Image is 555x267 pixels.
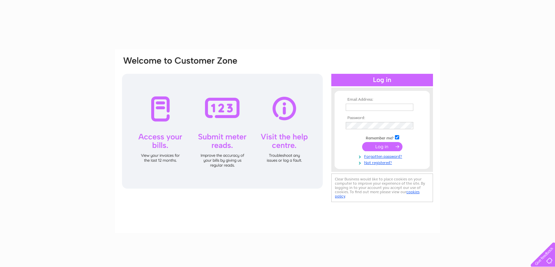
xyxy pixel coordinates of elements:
a: Forgotten password? [346,153,420,159]
th: Password: [344,116,420,120]
th: Email Address: [344,97,420,102]
div: Clear Business would like to place cookies on your computer to improve your experience of the sit... [331,174,433,202]
input: Submit [362,142,402,151]
a: Not registered? [346,159,420,165]
td: Remember me? [344,134,420,141]
a: cookies policy [335,190,420,198]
